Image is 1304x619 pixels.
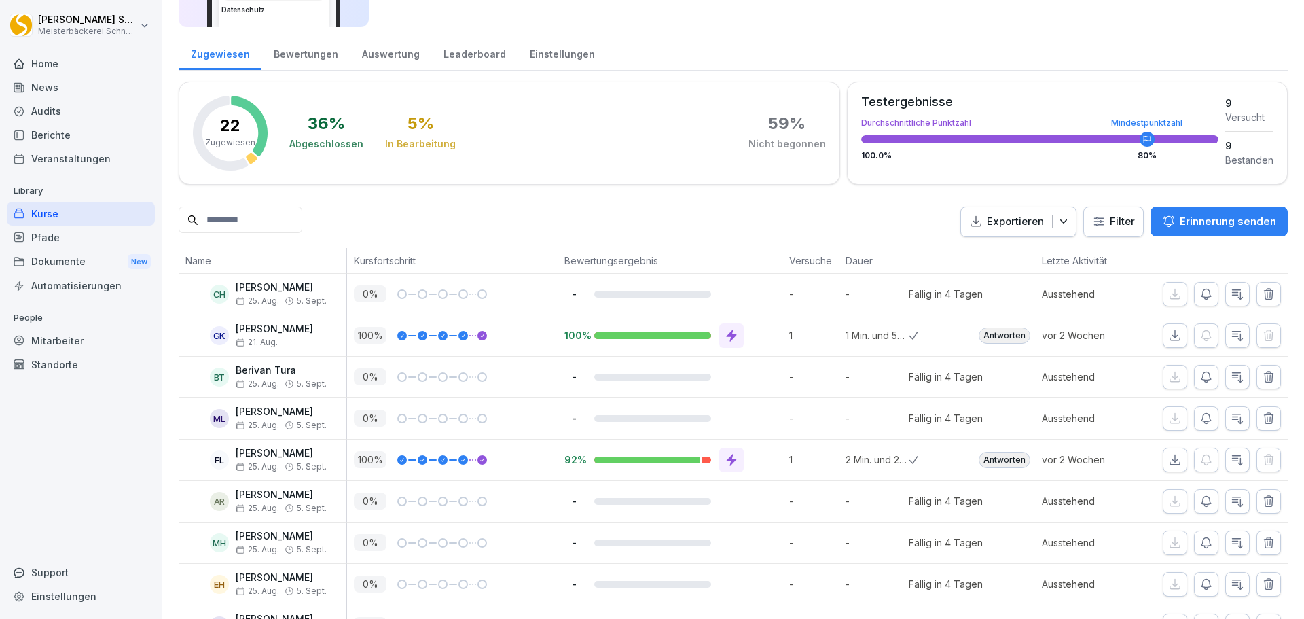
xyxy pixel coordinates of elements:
[7,180,155,202] p: Library
[909,494,983,508] div: Fällig in 4 Tagen
[518,35,606,70] a: Einstellungen
[1111,119,1182,127] div: Mindestpunktzahl
[236,503,279,513] span: 25. Aug.
[236,462,279,472] span: 25. Aug.
[846,535,909,550] p: -
[128,254,151,270] div: New
[236,282,327,294] p: [PERSON_NAME]
[297,545,327,554] span: 5. Sept.
[7,226,155,249] a: Pfade
[297,296,327,306] span: 5. Sept.
[1042,253,1134,268] p: Letzte Aktivität
[289,137,363,151] div: Abgeschlossen
[7,329,155,353] a: Mitarbeiter
[354,576,386,593] p: 0 %
[308,116,345,132] div: 36 %
[297,586,327,596] span: 5. Sept.
[7,202,155,226] div: Kurse
[846,577,909,591] p: -
[7,274,155,298] a: Automatisierungen
[354,451,386,468] p: 100 %
[38,26,137,36] p: Meisterbäckerei Schneckenburger
[354,534,386,551] p: 0 %
[846,494,909,508] p: -
[909,535,983,550] div: Fällig in 4 Tagen
[7,75,155,99] a: News
[179,35,261,70] a: Zugewiesen
[350,35,431,70] a: Auswertung
[1042,535,1140,550] p: Ausstehend
[7,584,155,608] a: Einstellungen
[1225,96,1273,110] div: 9
[261,35,350,70] div: Bewertungen
[789,494,839,508] p: -
[1225,153,1273,167] div: Bestanden
[846,370,909,384] p: -
[297,379,327,389] span: 5. Sept.
[846,411,909,425] p: -
[431,35,518,70] a: Leaderboard
[564,495,583,508] p: -
[354,327,386,344] p: 100 %
[236,421,279,430] span: 25. Aug.
[564,253,776,268] p: Bewertungsergebnis
[789,577,839,591] p: -
[7,147,155,171] div: Veranstaltungen
[987,214,1044,230] p: Exportieren
[7,249,155,275] div: Dokumente
[210,409,229,428] div: ML
[210,450,229,470] div: FL
[407,116,434,132] div: 5 %
[564,453,583,466] p: 92%
[861,119,1218,127] div: Durchschnittliche Punktzahl
[38,14,137,26] p: [PERSON_NAME] Schneckenburger
[354,368,386,385] p: 0 %
[210,285,229,304] div: CH
[846,253,902,268] p: Dauer
[1084,207,1143,236] button: Filter
[564,329,583,342] p: 100%
[1151,207,1288,236] button: Erinnerung senden
[7,123,155,147] div: Berichte
[7,249,155,275] a: DokumenteNew
[7,99,155,123] a: Audits
[210,326,229,345] div: GK
[564,287,583,300] p: -
[1042,328,1140,342] p: vor 2 Wochen
[210,533,229,552] div: MH
[861,96,1218,108] div: Testergebnisse
[210,368,229,387] div: BT
[909,370,983,384] div: Fällig in 4 Tagen
[909,287,983,301] div: Fällig in 4 Tagen
[909,577,983,591] div: Fällig in 4 Tagen
[236,531,327,542] p: [PERSON_NAME]
[236,586,279,596] span: 25. Aug.
[564,370,583,383] p: -
[220,118,240,134] p: 22
[385,137,456,151] div: In Bearbeitung
[564,412,583,425] p: -
[1042,287,1140,301] p: Ausstehend
[236,572,327,584] p: [PERSON_NAME]
[1092,215,1135,228] div: Filter
[236,379,279,389] span: 25. Aug.
[7,353,155,376] a: Standorte
[7,52,155,75] a: Home
[210,575,229,594] div: EH
[846,453,909,467] p: 2 Min. und 26 Sek.
[979,328,1030,344] div: Antworten
[789,253,832,268] p: Versuche
[768,116,805,132] div: 59 %
[236,323,313,335] p: [PERSON_NAME]
[564,536,583,549] p: -
[354,493,386,510] p: 0 %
